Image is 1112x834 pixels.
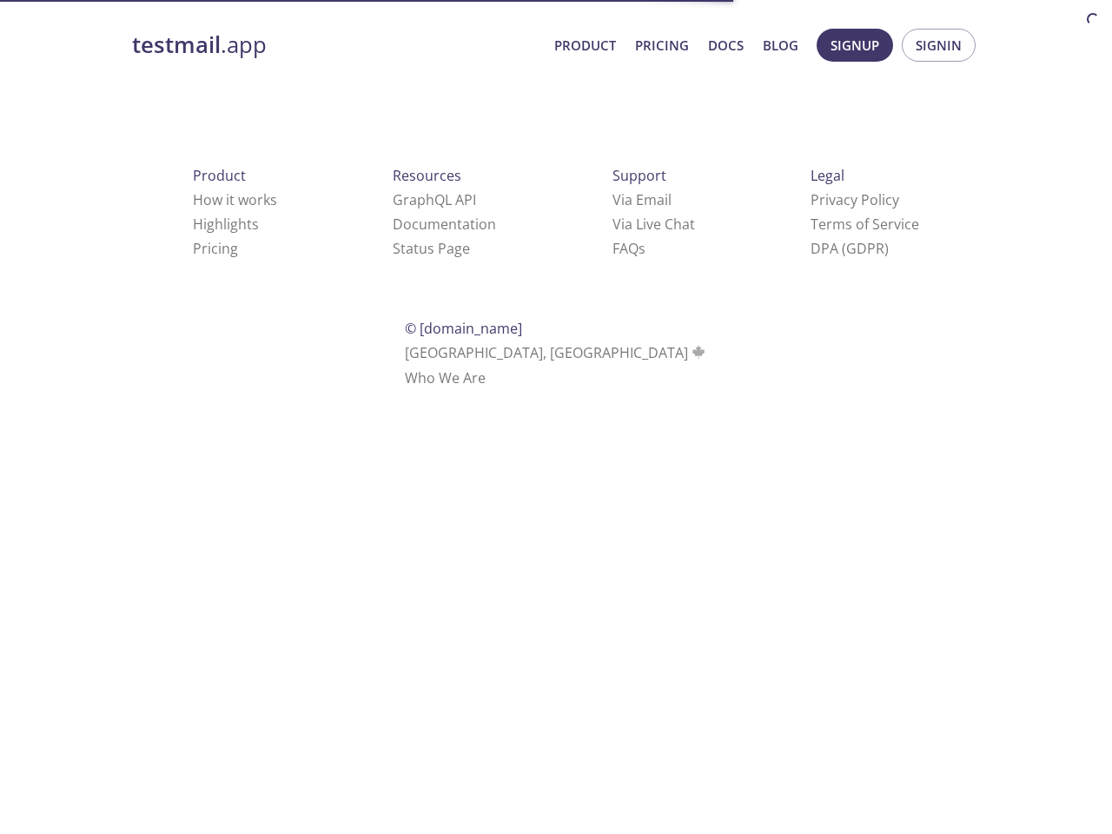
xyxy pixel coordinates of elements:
span: Signin [916,34,962,56]
a: Pricing [635,34,689,56]
a: Documentation [393,215,496,234]
span: © [DOMAIN_NAME] [405,319,522,338]
a: Docs [708,34,744,56]
a: Product [554,34,616,56]
a: Who We Are [405,368,486,387]
button: Signup [817,29,893,62]
a: FAQ [612,239,645,258]
span: s [639,239,645,258]
a: DPA (GDPR) [811,239,889,258]
a: Highlights [193,215,259,234]
a: Via Email [612,190,672,209]
a: Privacy Policy [811,190,899,209]
span: Resources [393,166,461,185]
a: Via Live Chat [612,215,695,234]
a: How it works [193,190,277,209]
button: Signin [902,29,976,62]
span: [GEOGRAPHIC_DATA], [GEOGRAPHIC_DATA] [405,343,708,362]
a: Pricing [193,239,238,258]
a: Terms of Service [811,215,919,234]
span: Support [612,166,666,185]
a: Blog [763,34,798,56]
span: Product [193,166,246,185]
span: Legal [811,166,844,185]
strong: testmail [132,30,221,60]
a: GraphQL API [393,190,476,209]
a: Status Page [393,239,470,258]
a: testmail.app [132,30,540,60]
span: Signup [831,34,879,56]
